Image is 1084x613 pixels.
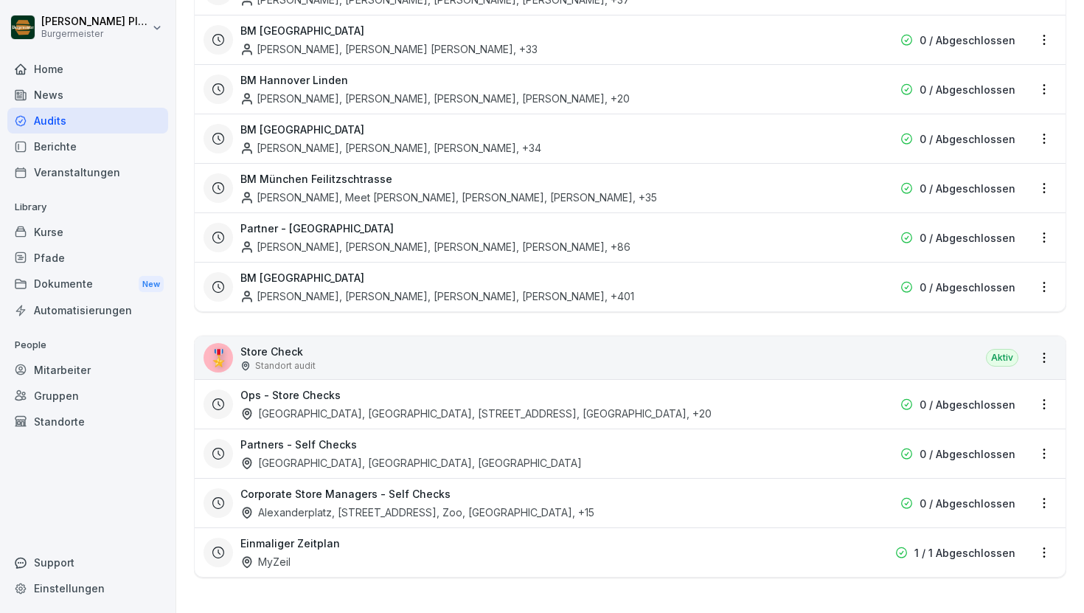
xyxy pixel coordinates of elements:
[240,554,291,569] div: MyZeil
[240,455,582,471] div: [GEOGRAPHIC_DATA], [GEOGRAPHIC_DATA], [GEOGRAPHIC_DATA]
[920,397,1015,412] p: 0 / Abgeschlossen
[240,23,364,38] h3: BM [GEOGRAPHIC_DATA]
[7,271,168,298] div: Dokumente
[7,575,168,601] a: Einstellungen
[920,181,1015,196] p: 0 / Abgeschlossen
[7,271,168,298] a: DokumenteNew
[240,344,316,359] p: Store Check
[240,270,364,285] h3: BM [GEOGRAPHIC_DATA]
[240,406,712,421] div: [GEOGRAPHIC_DATA], [GEOGRAPHIC_DATA], [STREET_ADDRESS], [GEOGRAPHIC_DATA] , +20
[240,221,394,236] h3: Partner - [GEOGRAPHIC_DATA]
[7,56,168,82] a: Home
[240,41,538,57] div: [PERSON_NAME], [PERSON_NAME] [PERSON_NAME] , +33
[920,131,1015,147] p: 0 / Abgeschlossen
[240,72,348,88] h3: BM Hannover Linden
[7,383,168,409] a: Gruppen
[920,32,1015,48] p: 0 / Abgeschlossen
[920,230,1015,246] p: 0 / Abgeschlossen
[240,288,634,304] div: [PERSON_NAME], [PERSON_NAME], [PERSON_NAME], [PERSON_NAME] , +401
[7,219,168,245] a: Kurse
[41,15,149,28] p: [PERSON_NAME] Pleger
[240,536,340,551] h3: Einmaliger Zeitplan
[7,333,168,357] p: People
[240,387,341,403] h3: Ops - Store Checks
[240,505,594,520] div: Alexanderplatz, [STREET_ADDRESS], Zoo, [GEOGRAPHIC_DATA] , +15
[240,171,392,187] h3: BM München Feilitzschtrasse
[240,140,541,156] div: [PERSON_NAME], [PERSON_NAME], [PERSON_NAME] , +34
[7,108,168,134] a: Audits
[41,29,149,39] p: Burgermeister
[7,297,168,323] a: Automatisierungen
[920,446,1015,462] p: 0 / Abgeschlossen
[240,437,357,452] h3: Partners - Self Checks
[7,195,168,219] p: Library
[7,550,168,575] div: Support
[920,280,1015,295] p: 0 / Abgeschlossen
[7,409,168,434] a: Standorte
[240,190,657,205] div: [PERSON_NAME], Meet [PERSON_NAME], [PERSON_NAME], [PERSON_NAME] , +35
[7,357,168,383] a: Mitarbeiter
[914,545,1015,561] p: 1 / 1 Abgeschlossen
[920,82,1015,97] p: 0 / Abgeschlossen
[7,82,168,108] a: News
[920,496,1015,511] p: 0 / Abgeschlossen
[7,134,168,159] a: Berichte
[986,349,1018,367] div: Aktiv
[7,159,168,185] a: Veranstaltungen
[7,245,168,271] a: Pfade
[240,239,630,254] div: [PERSON_NAME], [PERSON_NAME], [PERSON_NAME], [PERSON_NAME] , +86
[255,359,316,373] p: Standort audit
[204,343,233,373] div: 🎖️
[240,122,364,137] h3: BM [GEOGRAPHIC_DATA]
[139,276,164,293] div: New
[240,91,630,106] div: [PERSON_NAME], [PERSON_NAME], [PERSON_NAME], [PERSON_NAME] , +20
[240,486,451,502] h3: Corporate Store Managers - Self Checks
